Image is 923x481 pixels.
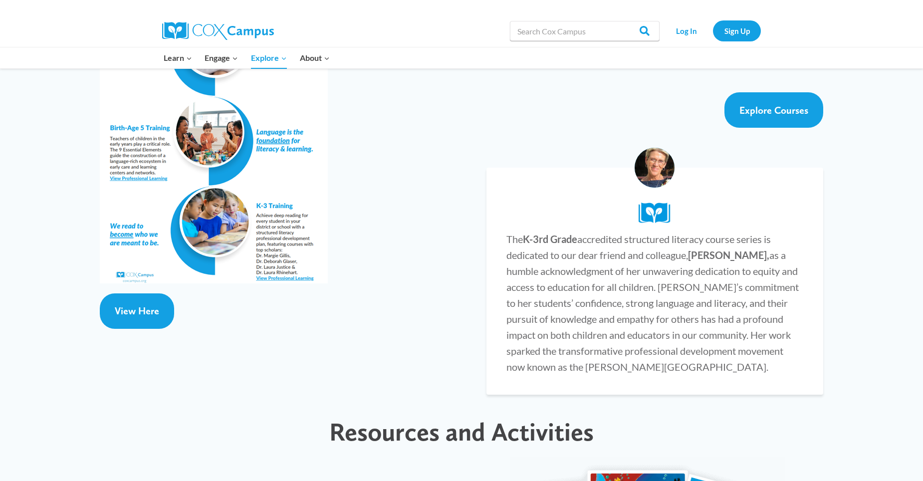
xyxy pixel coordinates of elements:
[665,20,761,41] nav: Secondary Navigation
[115,305,159,317] span: View Here
[739,104,808,116] span: Explore Courses
[293,47,336,68] button: Child menu of About
[157,47,336,68] nav: Primary Navigation
[713,20,761,41] a: Sign Up
[665,20,708,41] a: Log In
[244,47,293,68] button: Child menu of Explore
[199,47,245,68] button: Child menu of Engage
[724,92,823,128] a: Explore Courses
[506,233,799,373] span: The accredited structured literacy course series is dedicated to our dear friend and colleague, a...
[157,47,199,68] button: Child menu of Learn
[510,21,660,41] input: Search Cox Campus
[100,293,174,329] a: View Here
[688,249,769,261] strong: [PERSON_NAME],
[162,22,274,40] img: Cox Campus
[523,233,577,245] strong: K-3rd Grade
[329,416,594,447] span: Resources and Activities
